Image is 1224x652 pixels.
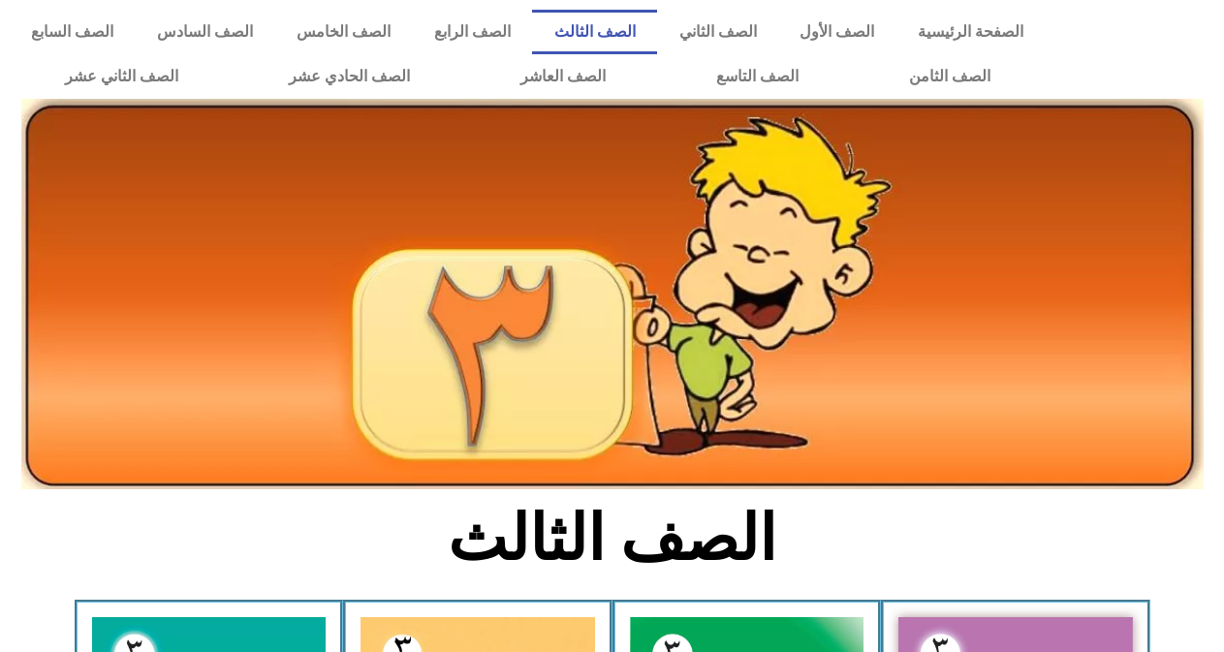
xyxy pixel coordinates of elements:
a: الصف الثامن [854,54,1046,99]
a: الصف الخامس [275,10,413,54]
a: الصف السابع [10,10,136,54]
a: الصف العاشر [465,54,661,99]
font: الصف الأول [800,22,874,41]
font: الصف الحادي عشر [289,67,410,85]
font: الصفحة الرئيسية [918,22,1023,41]
a: الصفحة الرئيسية [896,10,1046,54]
font: الصف الثاني عشر [65,67,178,85]
font: الصف الرابع [434,22,511,41]
a: الصف الثالث [532,10,657,54]
a: الصف التاسع [661,54,854,99]
a: الصف الرابع [413,10,533,54]
a: الصف الثاني عشر [10,54,234,99]
font: الصف الثالث [554,22,636,41]
font: الصف التاسع [716,67,799,85]
font: الصف الخامس [297,22,391,41]
font: الصف الثالث [448,502,776,575]
font: الصف الثاني [679,22,757,41]
a: الصف السادس [136,10,275,54]
font: الصف السادس [157,22,253,41]
font: الصف الثامن [909,67,990,85]
a: الصف الحادي عشر [234,54,465,99]
a: الصف الثاني [657,10,778,54]
font: الصف السابع [31,22,113,41]
a: الصف الأول [778,10,896,54]
font: الصف العاشر [520,67,606,85]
